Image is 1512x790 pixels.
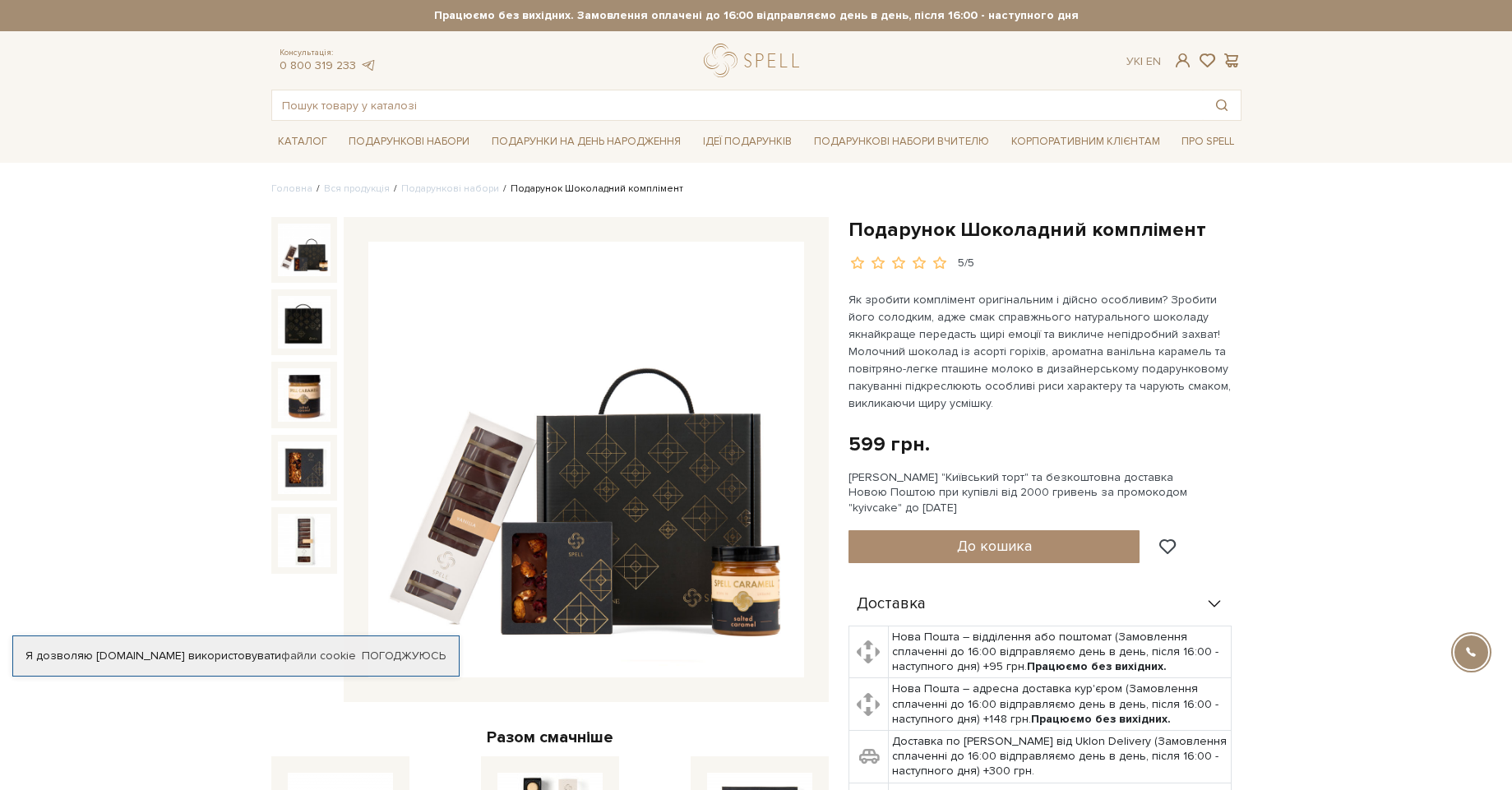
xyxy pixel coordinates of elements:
a: Подарункові набори Вчителю [807,127,996,155]
a: Про Spell [1175,129,1241,155]
a: Корпоративним клієнтам [1005,129,1167,155]
img: Подарунок Шоколадний комплімент [278,368,331,421]
a: telegram [360,58,377,72]
a: файли cookie [281,649,356,663]
a: Подарункові набори [401,182,499,195]
img: Подарунок Шоколадний комплімент [278,296,331,349]
div: Ук [1126,54,1161,69]
td: Доставка по [PERSON_NAME] від Uklon Delivery (Замовлення сплаченні до 16:00 відправляємо день в д... [889,731,1232,783]
input: Пошук товару у каталозі [272,90,1203,120]
button: До кошика [848,530,1140,563]
span: Консультація: [280,48,377,58]
img: Подарунок Шоколадний комплімент [278,441,331,494]
div: 5/5 [958,256,974,271]
strong: Працюємо без вихідних. Замовлення оплачені до 16:00 відправляємо день в день, після 16:00 - насту... [271,8,1242,23]
td: Нова Пошта – адресна доставка кур'єром (Замовлення сплаченні до 16:00 відправляємо день в день, п... [889,678,1232,731]
b: Працюємо без вихідних. [1027,659,1167,673]
div: [PERSON_NAME] "Київський торт" та безкоштовна доставка Новою Поштою при купівлі від 2000 гривень ... [848,470,1242,515]
a: Подарункові набори [342,129,476,155]
a: logo [704,44,807,77]
div: Я дозволяю [DOMAIN_NAME] використовувати [13,649,459,663]
a: Вся продукція [324,182,390,195]
img: Подарунок Шоколадний комплімент [368,242,804,677]
h1: Подарунок Шоколадний комплімент [848,217,1242,243]
a: Подарунки на День народження [485,129,687,155]
b: Працюємо без вихідних. [1031,712,1171,726]
a: Погоджуюсь [362,649,446,663]
p: Як зробити комплімент оригінальним і дійсно особливим? Зробити його солодким, адже смак справжньо... [848,291,1234,412]
span: До кошика [957,537,1032,555]
a: En [1146,54,1161,68]
div: Разом смачніше [271,727,829,748]
button: Пошук товару у каталозі [1203,90,1241,120]
img: Подарунок Шоколадний комплімент [278,224,331,276]
a: 0 800 319 233 [280,58,356,72]
a: Ідеї подарунків [696,129,798,155]
td: Нова Пошта – відділення або поштомат (Замовлення сплаченні до 16:00 відправляємо день в день, піс... [889,626,1232,678]
a: Каталог [271,129,334,155]
span: | [1140,54,1143,68]
li: Подарунок Шоколадний комплімент [499,182,683,196]
a: Головна [271,182,312,195]
span: Доставка [857,597,926,612]
img: Подарунок Шоколадний комплімент [278,514,331,566]
div: 599 грн. [848,432,930,457]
